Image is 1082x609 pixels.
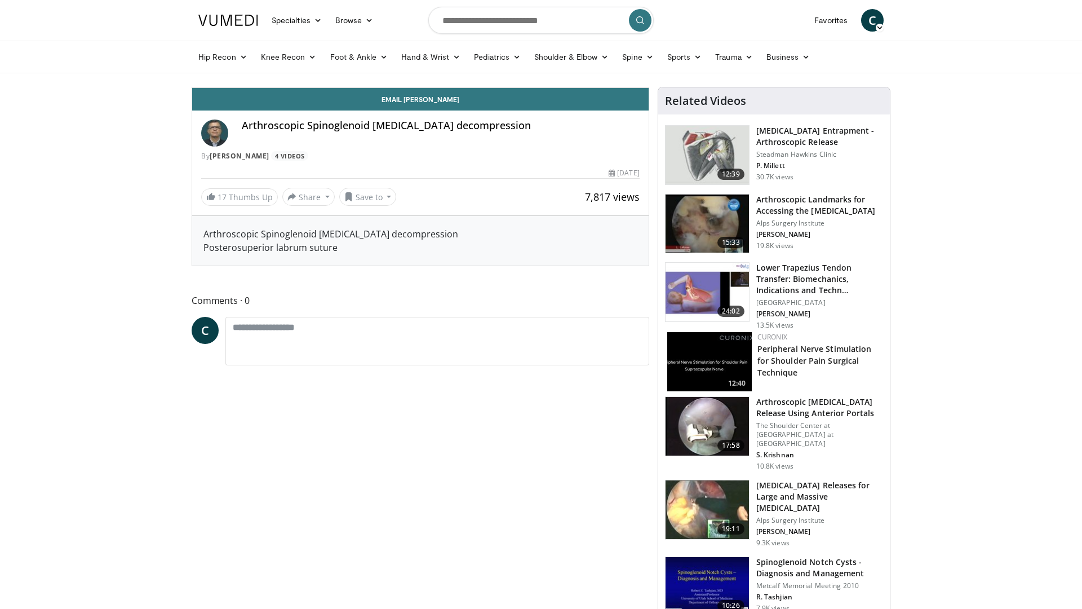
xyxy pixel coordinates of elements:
span: Comments 0 [192,293,649,308]
div: [DATE] [609,168,639,178]
p: The Shoulder Center at [GEOGRAPHIC_DATA] at [GEOGRAPHIC_DATA] [756,421,883,448]
p: 10.8K views [756,462,793,471]
p: [PERSON_NAME] [756,310,883,319]
a: Browse [329,9,380,32]
input: Search topics, interventions [428,7,654,34]
a: Peripheral Nerve Stimulation for Shoulder Pain Surgical Technique [757,343,872,378]
img: VuMedi Logo [198,15,258,26]
div: Arthroscopic Spinoglenoid [MEDICAL_DATA] decompression Posterosuperior labrum suture [203,227,637,254]
button: Save to [339,188,397,206]
h4: Related Videos [665,94,746,108]
p: 9.3K views [756,539,790,548]
p: [GEOGRAPHIC_DATA] [756,298,883,307]
p: 13.5K views [756,321,793,330]
img: 38716_0000_3.png.150x105_q85_crop-smart_upscale.jpg [666,126,749,184]
h3: Arthroscopic Landmarks for Accessing the [MEDICAL_DATA] [756,194,883,217]
span: 12:39 [717,169,744,180]
button: Share [282,188,335,206]
a: 12:40 [667,332,752,391]
p: [PERSON_NAME] [756,527,883,536]
h3: Spinoglenoid Notch Cysts - Diagnosis and Management [756,557,883,579]
a: [PERSON_NAME] [210,151,269,161]
img: 003f300e-98b5-4117-aead-6046ac8f096e.150x105_q85_crop-smart_upscale.jpg [666,263,749,321]
span: 12:40 [725,378,749,389]
p: Alps Surgery Institute [756,219,883,228]
h3: Arthroscopic [MEDICAL_DATA] Release Using Anterior Portals [756,396,883,419]
a: Hip Recon [192,46,254,68]
a: Spine [615,46,660,68]
a: 12:39 [MEDICAL_DATA] Entrapment - Arthroscopic Release Steadman Hawkins Clinic P. Millett 30.7K v... [665,125,883,185]
a: Shoulder & Elbow [527,46,615,68]
p: Metcalf Memorial Meeting 2010 [756,581,883,590]
a: 19:11 [MEDICAL_DATA] Releases for Large and Massive [MEDICAL_DATA] Alps Surgery Institute [PERSON... [665,480,883,548]
span: 17 [218,192,227,202]
a: C [192,317,219,344]
a: Specialties [265,9,329,32]
a: Business [760,46,817,68]
p: Alps Surgery Institute [756,516,883,525]
p: 19.8K views [756,241,793,250]
a: Pediatrics [467,46,527,68]
a: Favorites [808,9,854,32]
a: C [861,9,884,32]
a: Knee Recon [254,46,323,68]
a: 4 Videos [271,151,308,161]
img: 12488_3.png.150x105_q85_crop-smart_upscale.jpg [666,480,749,539]
a: Sports [660,46,709,68]
a: Hand & Wrist [394,46,467,68]
img: e3bdd152-f5ff-439a-bfcf-d8989886bdb1.150x105_q85_crop-smart_upscale.jpg [667,332,752,391]
span: 17:58 [717,440,744,451]
span: 7,817 views [585,190,640,204]
video-js: Video Player [192,87,649,88]
a: Trauma [708,46,760,68]
p: Steadman Hawkins Clinic [756,150,883,159]
a: Foot & Ankle [323,46,395,68]
span: 19:11 [717,523,744,535]
h4: Arthroscopic Spinoglenoid [MEDICAL_DATA] decompression [242,120,640,132]
h3: [MEDICAL_DATA] Releases for Large and Massive [MEDICAL_DATA] [756,480,883,514]
p: S. Krishnan [756,451,883,460]
a: 17 Thumbs Up [201,188,278,206]
p: R. Tashjian [756,593,883,602]
p: P. Millett [756,161,883,170]
a: Email [PERSON_NAME] [192,88,649,111]
span: 24:02 [717,306,744,317]
a: 15:33 Arthroscopic Landmarks for Accessing the [MEDICAL_DATA] Alps Surgery Institute [PERSON_NAME... [665,194,883,254]
span: 15:33 [717,237,744,248]
a: Curonix [757,332,787,342]
h3: Lower Trapezius Tendon Transfer: Biomechanics, Indications and Techn… [756,262,883,296]
img: 752280_3.png.150x105_q85_crop-smart_upscale.jpg [666,195,749,253]
h3: [MEDICAL_DATA] Entrapment - Arthroscopic Release [756,125,883,148]
a: 17:58 Arthroscopic [MEDICAL_DATA] Release Using Anterior Portals The Shoulder Center at [GEOGRAPH... [665,396,883,471]
p: 30.7K views [756,173,793,182]
img: butc_3.png.150x105_q85_crop-smart_upscale.jpg [666,397,749,456]
img: Avatar [201,120,228,147]
p: [PERSON_NAME] [756,230,883,239]
div: By [201,151,640,161]
a: 24:02 Lower Trapezius Tendon Transfer: Biomechanics, Indications and Techn… [GEOGRAPHIC_DATA] [PE... [665,262,883,330]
